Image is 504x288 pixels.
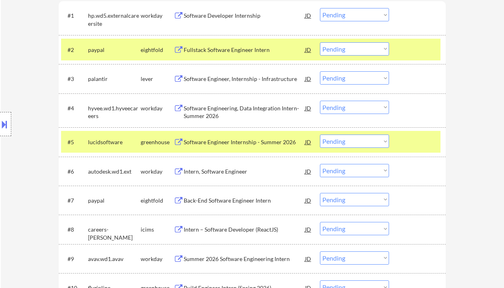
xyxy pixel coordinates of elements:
[141,138,174,146] div: greenhouse
[68,46,82,54] div: #2
[88,226,141,241] div: careers-[PERSON_NAME]
[184,46,305,54] div: Fullstack Software Engineer Intern
[141,46,174,54] div: eightfold
[141,75,174,83] div: lever
[68,12,82,20] div: #1
[304,251,312,266] div: JD
[184,168,305,176] div: Intern, Software Engineer
[304,71,312,86] div: JD
[68,255,82,263] div: #9
[304,193,312,207] div: JD
[184,138,305,146] div: Software Engineer Internship - Summer 2026
[184,197,305,205] div: Back-End Software Engineer Intern
[184,255,305,263] div: Summer 2026 Software Engineering Intern
[304,42,312,57] div: JD
[88,197,141,205] div: paypal
[304,135,312,149] div: JD
[88,46,141,54] div: paypal
[68,197,82,205] div: #7
[88,255,141,263] div: avav.wd1.avav
[304,101,312,115] div: JD
[184,104,305,120] div: Software Engineering, Data Integration Intern- Summer 2026
[141,255,174,263] div: workday
[88,12,141,27] div: hp.wd5.externalcareersite
[304,8,312,23] div: JD
[141,12,174,20] div: workday
[304,164,312,178] div: JD
[304,222,312,236] div: JD
[141,104,174,112] div: workday
[184,75,305,83] div: Software Engineer, Internship - Infrastructure
[141,197,174,205] div: eightfold
[184,226,305,234] div: Intern – Software Developer (ReactJS)
[184,12,305,20] div: Software Developer Internship
[68,226,82,234] div: #8
[141,226,174,234] div: icims
[141,168,174,176] div: workday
